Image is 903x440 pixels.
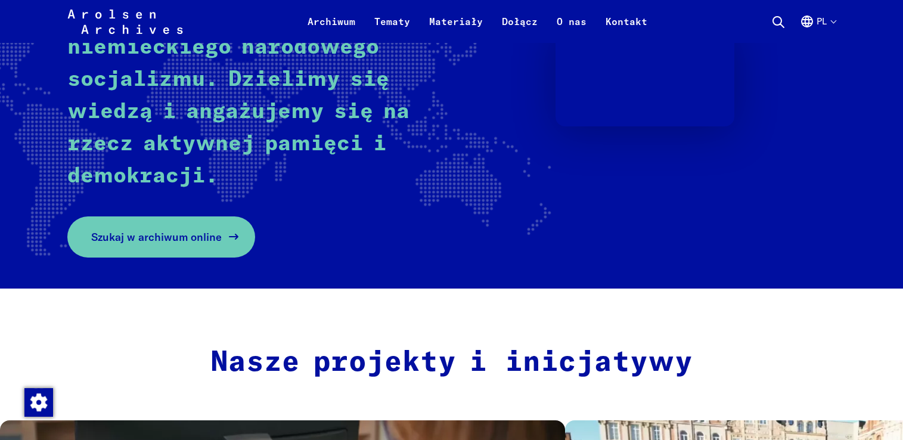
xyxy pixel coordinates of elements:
[596,14,657,43] a: Kontakt
[67,216,255,258] a: Szukaj w archiwum online
[91,229,222,245] span: Szukaj w archiwum online
[24,388,53,417] img: Zmienić zgodę
[298,7,657,36] nav: Podstawowy
[365,14,420,43] a: Tematy
[800,14,836,43] button: Polski, wybór języka
[24,388,52,416] div: Zmienić zgodę
[420,14,492,43] a: Materiały
[298,14,365,43] a: Archiwum
[200,346,704,380] h2: Nasze projekty i inicjatywy
[547,14,596,43] a: O nas
[492,14,547,43] a: Dołącz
